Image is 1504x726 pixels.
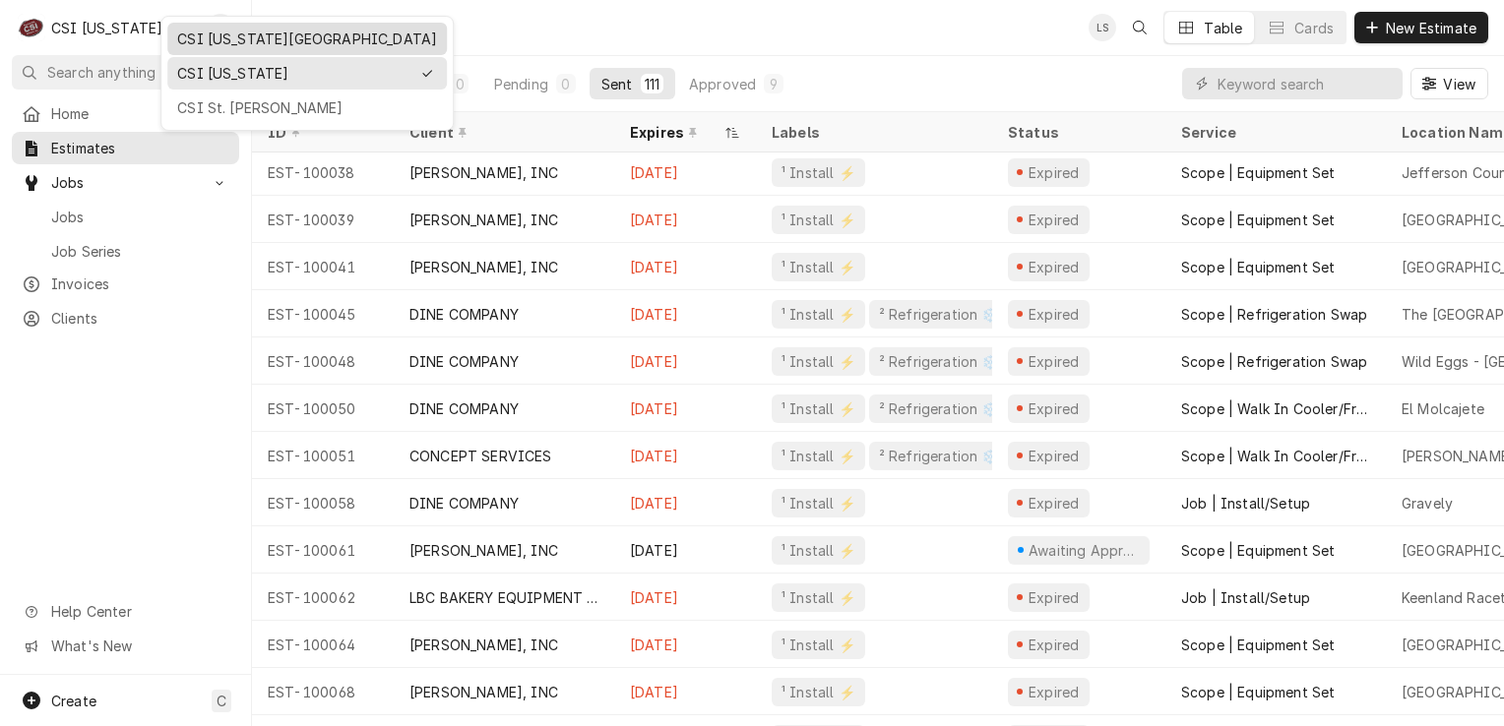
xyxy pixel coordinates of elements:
div: CSI [US_STATE][GEOGRAPHIC_DATA] [177,29,437,49]
a: Go to Job Series [12,235,239,268]
span: Jobs [51,207,229,227]
div: CSI [US_STATE] [177,63,409,84]
a: Go to Jobs [12,201,239,233]
span: Job Series [51,241,229,262]
div: CSI St. [PERSON_NAME] [177,97,437,118]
